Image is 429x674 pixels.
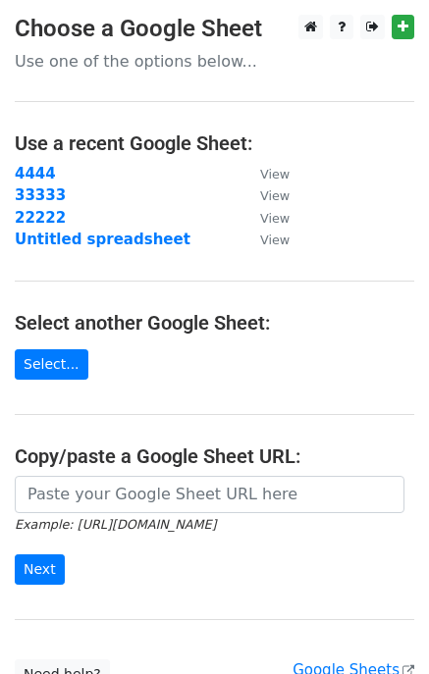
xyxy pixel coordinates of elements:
input: Next [15,554,65,585]
a: View [241,186,290,204]
h3: Choose a Google Sheet [15,15,414,43]
a: View [241,165,290,182]
small: View [260,233,290,247]
a: Select... [15,349,88,380]
small: View [260,167,290,181]
a: 33333 [15,186,66,204]
a: View [241,231,290,248]
h4: Copy/paste a Google Sheet URL: [15,444,414,468]
h4: Select another Google Sheet: [15,311,414,335]
input: Paste your Google Sheet URL here [15,476,404,513]
a: Untitled spreadsheet [15,231,190,248]
small: View [260,211,290,226]
a: 4444 [15,165,56,182]
a: 22222 [15,209,66,227]
small: Example: [URL][DOMAIN_NAME] [15,517,216,532]
h4: Use a recent Google Sheet: [15,131,414,155]
p: Use one of the options below... [15,51,414,72]
a: View [241,209,290,227]
small: View [260,188,290,203]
